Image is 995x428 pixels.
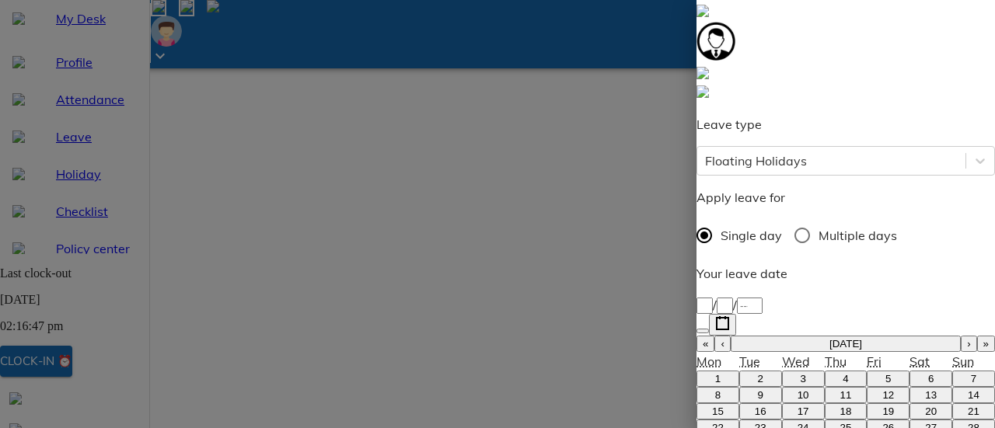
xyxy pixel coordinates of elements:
div: daytype [696,219,995,252]
abbr: Thursday [825,353,847,369]
img: defaultEmp.0e2b4d71.svg [696,5,709,17]
span: Your leave date [696,266,787,281]
button: September 3, 2025 [782,371,825,387]
abbr: September 5, 2025 [885,373,891,385]
input: -- [717,298,733,314]
abbr: September 3, 2025 [800,373,805,385]
button: September 1, 2025 [696,371,739,387]
abbr: Saturday [909,353,930,369]
abbr: September 1, 2025 [715,373,721,385]
button: September 15, 2025 [696,403,739,419]
button: « [696,336,714,352]
button: September 13, 2025 [909,387,952,403]
button: September 18, 2025 [825,403,868,419]
abbr: September 10, 2025 [798,389,809,401]
button: September 12, 2025 [867,387,909,403]
button: September 5, 2025 [867,371,909,387]
img: defaultEmp.0e2b4d71.svg [696,85,709,98]
abbr: September 9, 2025 [758,389,763,401]
a: sumHR admin [696,3,995,22]
abbr: September 13, 2025 [925,389,937,401]
abbr: Friday [867,353,882,369]
button: September 10, 2025 [782,387,825,403]
a: Jothish Narayanan [696,22,995,65]
abbr: September 15, 2025 [712,405,724,417]
abbr: Sunday [952,353,974,369]
abbr: September 20, 2025 [925,405,937,417]
abbr: September 6, 2025 [928,373,934,385]
button: » [977,336,995,352]
button: September 7, 2025 [952,371,995,387]
abbr: September 7, 2025 [971,373,976,385]
input: ---- [737,298,763,314]
button: September 14, 2025 [952,387,995,403]
span: Multiple days [819,226,897,245]
abbr: Monday [696,353,721,369]
button: September 17, 2025 [782,403,825,419]
p: Leave type [696,115,995,134]
button: › [961,336,976,352]
abbr: September 18, 2025 [840,405,852,417]
button: September 9, 2025 [739,387,782,403]
button: September 21, 2025 [952,403,995,419]
button: September 6, 2025 [909,371,952,387]
button: September 20, 2025 [909,403,952,419]
button: September 19, 2025 [867,403,909,419]
input: -- [696,298,713,314]
img: 4a4142c0-d470-4b11-85c5-09421d0ae7c3.jpg [696,22,735,61]
button: September 2, 2025 [739,371,782,387]
button: September 8, 2025 [696,387,739,403]
abbr: September 21, 2025 [968,405,979,417]
button: [DATE] [731,336,961,352]
abbr: September 4, 2025 [843,373,848,385]
abbr: Wednesday [782,353,810,369]
abbr: September 2, 2025 [758,373,763,385]
button: ‹ [714,336,730,352]
abbr: September 14, 2025 [968,389,979,401]
abbr: September 19, 2025 [882,405,894,417]
a: Vinod Nambiar [696,65,995,84]
a: Monisha Rajagopal [696,84,995,103]
div: Floating Holidays [705,151,807,170]
span: / [713,297,717,312]
button: September 16, 2025 [739,403,782,419]
img: defaultEmp.0e2b4d71.svg [696,67,709,79]
abbr: September 12, 2025 [882,389,894,401]
abbr: September 16, 2025 [755,405,766,417]
abbr: September 8, 2025 [715,389,721,401]
span: / [733,297,737,312]
abbr: September 11, 2025 [840,389,852,401]
abbr: Tuesday [739,353,760,369]
button: September 4, 2025 [825,371,868,387]
span: Single day [721,226,782,245]
abbr: September 17, 2025 [798,405,809,417]
span: Apply leave for [696,190,785,205]
button: September 11, 2025 [825,387,868,403]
